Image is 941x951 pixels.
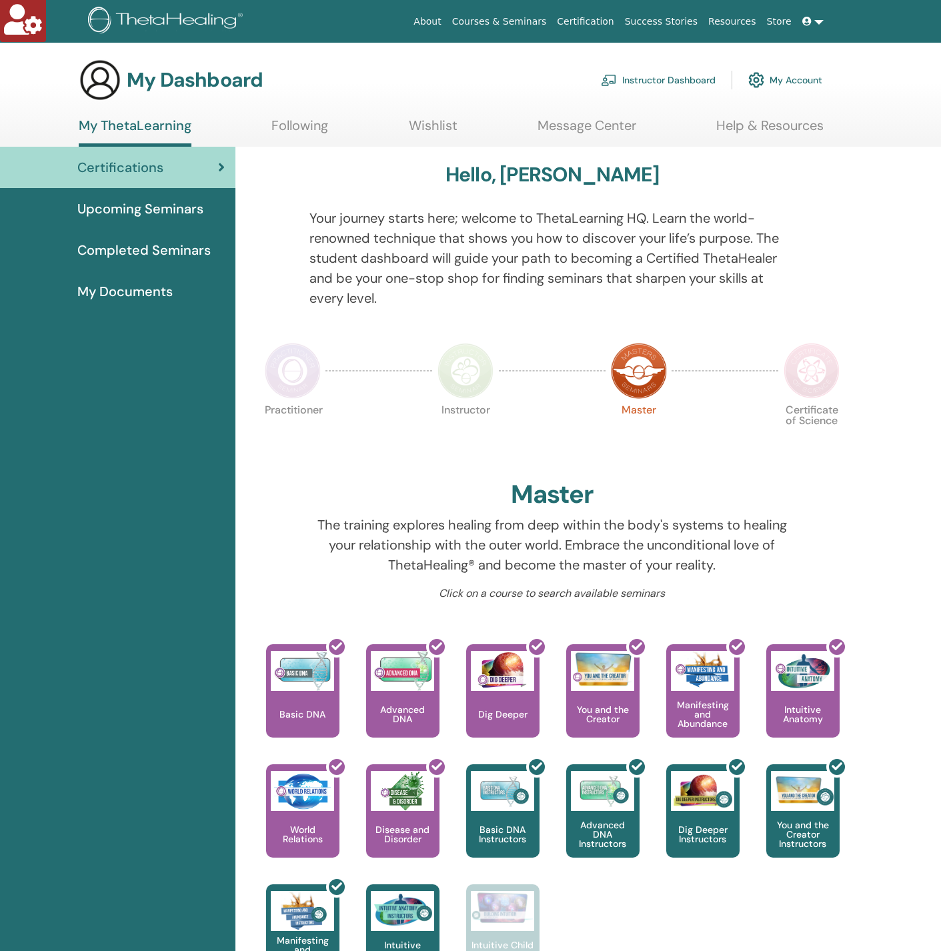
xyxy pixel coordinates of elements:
[466,644,540,764] a: Dig Deeper Dig Deeper
[127,68,263,92] h3: My Dashboard
[748,65,822,95] a: My Account
[771,651,834,691] img: Intuitive Anatomy
[77,240,211,260] span: Completed Seminars
[309,208,794,308] p: Your journey starts here; welcome to ThetaLearning HQ. Learn the world-renowned technique that sh...
[766,705,840,724] p: Intuitive Anatomy
[366,764,439,884] a: Disease and Disorder Disease and Disorder
[265,343,321,399] img: Practitioner
[566,705,640,724] p: You and the Creator
[447,9,552,34] a: Courses & Seminars
[471,771,534,811] img: Basic DNA Instructors
[445,163,659,187] h3: Hello, [PERSON_NAME]
[703,9,762,34] a: Resources
[371,651,434,691] img: Advanced DNA
[77,199,203,219] span: Upcoming Seminars
[671,771,734,811] img: Dig Deeper Instructors
[77,281,173,301] span: My Documents
[620,9,703,34] a: Success Stories
[771,771,834,811] img: You and the Creator Instructors
[601,65,716,95] a: Instructor Dashboard
[466,764,540,884] a: Basic DNA Instructors Basic DNA Instructors
[471,891,534,924] img: Intuitive Child In Me Instructors
[309,586,794,602] p: Click on a course to search available seminars
[566,820,640,848] p: Advanced DNA Instructors
[79,59,121,101] img: generic-user-icon.jpg
[784,405,840,461] p: Certificate of Science
[601,74,617,86] img: chalkboard-teacher.svg
[371,891,434,931] img: Intuitive Anatomy Instructors
[611,405,667,461] p: Master
[766,764,840,884] a: You and the Creator Instructors You and the Creator Instructors
[79,117,191,147] a: My ThetaLearning
[471,651,534,691] img: Dig Deeper
[309,515,794,575] p: The training explores healing from deep within the body's systems to healing your relationship wi...
[271,891,334,931] img: Manifesting and Abundance Instructors
[666,825,740,844] p: Dig Deeper Instructors
[366,644,439,764] a: Advanced DNA Advanced DNA
[566,764,640,884] a: Advanced DNA Instructors Advanced DNA Instructors
[766,820,840,848] p: You and the Creator Instructors
[571,651,634,688] img: You and the Creator
[748,69,764,91] img: cog.svg
[271,651,334,691] img: Basic DNA
[666,700,740,728] p: Manifesting and Abundance
[88,7,247,37] img: logo.png
[77,157,163,177] span: Certifications
[552,9,619,34] a: Certification
[666,764,740,884] a: Dig Deeper Instructors Dig Deeper Instructors
[784,343,840,399] img: Certificate of Science
[671,651,734,691] img: Manifesting and Abundance
[409,117,457,143] a: Wishlist
[766,644,840,764] a: Intuitive Anatomy Intuitive Anatomy
[666,644,740,764] a: Manifesting and Abundance Manifesting and Abundance
[611,343,667,399] img: Master
[266,764,339,884] a: World Relations World Relations
[408,9,446,34] a: About
[511,480,594,510] h2: Master
[366,825,439,844] p: Disease and Disorder
[266,825,339,844] p: World Relations
[716,117,824,143] a: Help & Resources
[271,117,328,143] a: Following
[466,825,540,844] p: Basic DNA Instructors
[571,771,634,811] img: Advanced DNA Instructors
[566,644,640,764] a: You and the Creator You and the Creator
[473,710,533,719] p: Dig Deeper
[437,343,494,399] img: Instructor
[371,771,434,811] img: Disease and Disorder
[366,705,439,724] p: Advanced DNA
[266,644,339,764] a: Basic DNA Basic DNA
[437,405,494,461] p: Instructor
[762,9,797,34] a: Store
[538,117,636,143] a: Message Center
[265,405,321,461] p: Practitioner
[271,771,334,811] img: World Relations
